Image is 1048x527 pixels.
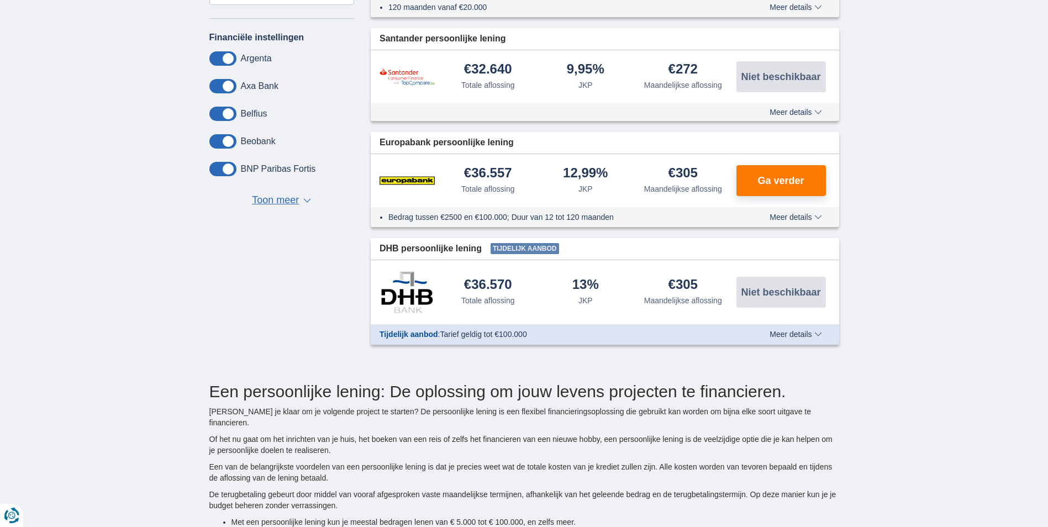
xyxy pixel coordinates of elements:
div: Maandelijkse aflossing [644,183,722,194]
li: 120 maanden vanaf €20.000 [388,2,729,13]
span: Niet beschikbaar [741,72,820,82]
p: [PERSON_NAME] je klaar om je volgende project te starten? De persoonlijke lening is een flexibel ... [209,406,839,428]
span: ▼ [303,198,311,203]
button: Meer details [761,3,830,12]
button: Niet beschikbaar [736,61,826,92]
div: Maandelijkse aflossing [644,80,722,91]
button: Niet beschikbaar [736,277,826,308]
img: product.pl.alt DHB Bank [380,271,435,313]
div: JKP [578,295,593,306]
span: Tijdelijk aanbod [491,243,559,254]
span: Meer details [770,330,821,338]
label: Argenta [241,54,272,64]
button: Meer details [761,330,830,339]
span: Tarief geldig tot €100.000 [440,330,526,339]
span: DHB persoonlijke lening [380,243,482,255]
label: Belfius [241,109,267,119]
span: Ga verder [757,176,804,186]
div: 13% [572,278,599,293]
button: Toon meer ▼ [249,193,314,208]
div: : [371,329,738,340]
span: Niet beschikbaar [741,287,820,297]
label: Beobank [241,136,276,146]
li: Bedrag tussen €2500 en €100.000; Duur van 12 tot 120 maanden [388,212,729,223]
div: Totale aflossing [461,183,515,194]
p: Of het nu gaat om het inrichten van je huis, het boeken van een reis of zelfs het financieren van... [209,434,839,456]
div: 12,99% [563,166,608,181]
img: product.pl.alt Europabank [380,167,435,194]
h2: Een persoonlijke lening: De oplossing om jouw levens projecten te financieren. [209,382,839,400]
span: Europabank persoonlijke lening [380,136,514,149]
label: Financiële instellingen [209,33,304,43]
button: Meer details [761,108,830,117]
img: product.pl.alt Santander [380,68,435,85]
p: De terugbetaling gebeurt door middel van vooraf afgesproken vaste maandelijkse termijnen, afhanke... [209,489,839,511]
button: Ga verder [736,165,826,196]
label: Axa Bank [241,81,278,91]
div: JKP [578,183,593,194]
p: Een van de belangrijkste voordelen van een persoonlijke lening is dat je precies weet wat de tota... [209,461,839,483]
div: €36.570 [464,278,512,293]
span: Meer details [770,213,821,221]
button: Meer details [761,213,830,222]
span: Meer details [770,108,821,116]
span: Santander persoonlijke lening [380,33,506,45]
div: 9,95% [567,62,604,77]
label: BNP Paribas Fortis [241,164,316,174]
div: Totale aflossing [461,80,515,91]
div: €272 [668,62,698,77]
span: Toon meer [252,193,299,208]
span: Meer details [770,3,821,11]
div: €305 [668,166,698,181]
span: Tijdelijk aanbod [380,330,438,339]
div: €305 [668,278,698,293]
div: Maandelijkse aflossing [644,295,722,306]
div: JKP [578,80,593,91]
div: €36.557 [464,166,512,181]
div: Totale aflossing [461,295,515,306]
div: €32.640 [464,62,512,77]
